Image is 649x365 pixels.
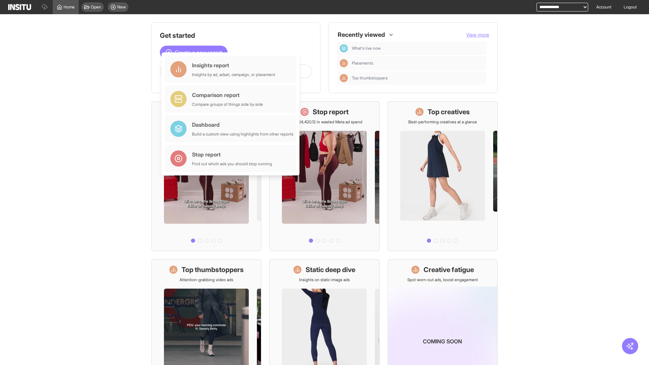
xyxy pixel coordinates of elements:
button: Create a new report [160,46,227,59]
p: Best-performing creatives at a glance [408,119,477,125]
p: Save £24,420.12 in wasted Meta ad spend [286,119,362,125]
div: Insights by ad, adset, campaign, or placement [192,72,275,77]
div: Stop report [192,150,272,159]
span: Placements [352,60,484,66]
h1: Static deep dive [306,265,355,274]
p: Insights on static image ads [299,277,350,283]
span: View more [466,32,489,38]
div: Insights [340,59,348,67]
div: Compare groups of things side by side [192,102,263,107]
h1: Top creatives [428,107,470,117]
span: Top thumbstoppers [352,75,388,81]
div: Build a custom view using highlights from other reports [192,131,293,137]
div: Dashboard [192,121,293,129]
a: Stop reportSave £24,420.12 in wasted Meta ad spend [269,101,379,251]
div: Find out which ads you should stop running [192,161,272,167]
div: Dashboard [340,44,348,52]
div: Insights report [192,61,275,69]
a: Top creativesBest-performing creatives at a glance [388,101,498,251]
a: What's live nowSee all active ads instantly [151,101,261,251]
span: Open [91,4,101,10]
span: Top thumbstoppers [352,75,484,81]
h1: Stop report [313,107,348,117]
h1: Top thumbstoppers [182,265,244,274]
div: Comparison report [192,91,263,99]
span: What's live now [352,46,484,51]
p: Attention-grabbing video ads [179,277,233,283]
h1: Get started [160,31,312,40]
img: Logo [8,4,31,10]
span: New [117,4,126,10]
button: View more [466,31,489,38]
span: Placements [352,60,373,66]
span: Create a new report [175,48,222,56]
div: Insights [340,74,348,82]
span: What's live now [352,46,381,51]
span: Home [64,4,75,10]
